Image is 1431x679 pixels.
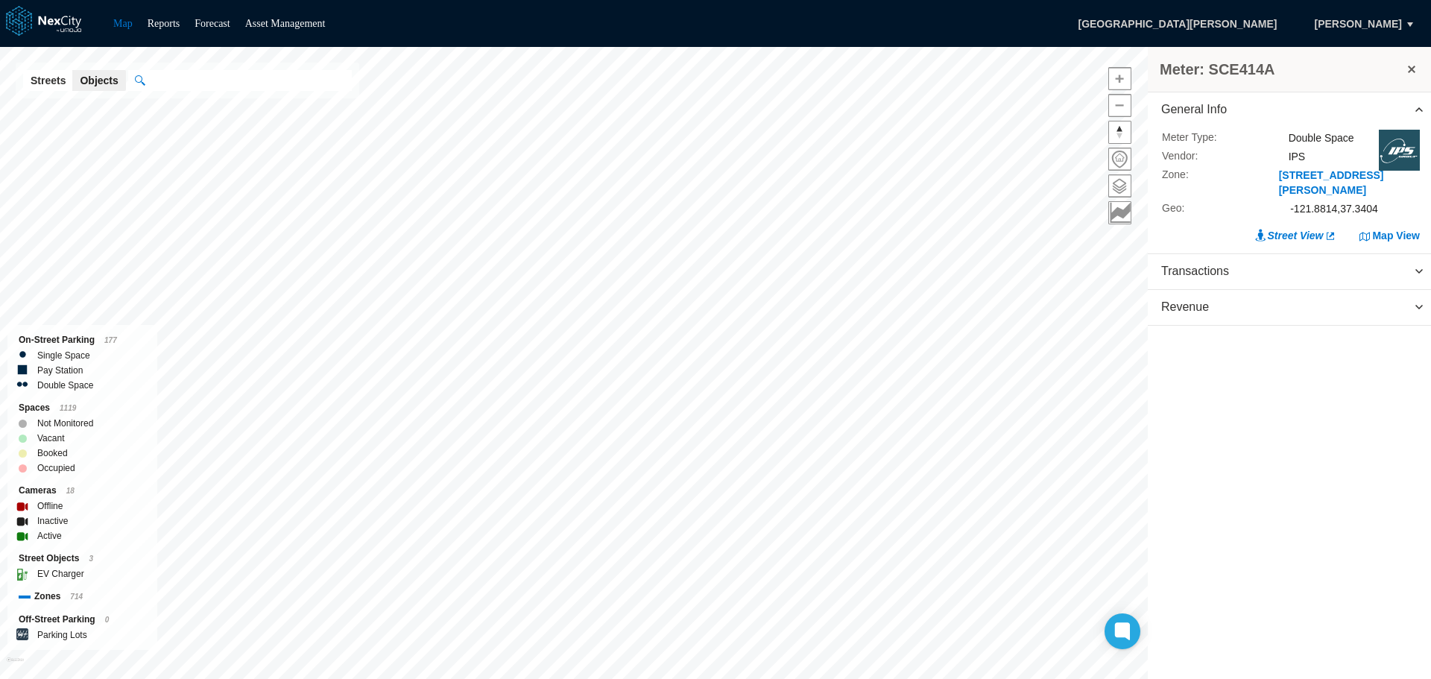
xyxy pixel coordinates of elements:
div: Spaces [19,400,146,416]
a: Reports [148,18,180,29]
span: [GEOGRAPHIC_DATA][PERSON_NAME] [1062,11,1292,37]
a: Forecast [195,18,230,29]
span: 177 [104,336,117,344]
span: Streets [31,73,66,88]
label: Zone : [1162,167,1256,198]
h3: Meter: SCE414A [1160,59,1404,80]
button: [PERSON_NAME] [1299,11,1418,37]
label: Inactive [37,514,68,528]
label: Single Space [37,348,90,363]
span: -121.8814 , 37.3404 [1290,203,1378,215]
button: Home [1108,148,1131,171]
label: Booked [37,446,68,461]
label: Meter Type : [1162,130,1266,146]
span: Double Space [1289,132,1354,144]
label: Active [37,528,62,543]
a: Map [113,18,133,29]
label: Not Monitored [37,416,93,431]
a: Street View [1255,228,1336,243]
label: Pay Station [37,363,83,378]
div: On-Street Parking [19,332,146,348]
span: Street View [1267,228,1323,243]
label: Offline [37,499,63,514]
div: Zones [19,589,146,604]
span: General Info [1161,101,1227,119]
span: Revenue [1161,299,1209,316]
label: Vacant [37,431,64,446]
button: Objects [72,70,125,91]
div: Cameras [19,483,146,499]
span: Transactions [1161,263,1229,280]
div: Off-Street Parking [19,612,146,628]
label: EV Charger [37,566,84,581]
button: [STREET_ADDRESS][PERSON_NAME] [1278,168,1385,198]
label: Parking Lots [37,628,87,642]
span: Reset bearing to north [1109,121,1131,143]
span: IPS [1289,151,1306,162]
button: Zoom out [1108,94,1131,117]
button: Reset bearing to north [1108,121,1131,144]
a: Asset Management [245,18,326,29]
label: Double Space [37,378,93,393]
span: 1119 [60,404,76,412]
span: 3 [89,555,93,563]
button: Zoom in [1108,67,1131,90]
label: Occupied [37,461,75,476]
span: 18 [66,487,75,495]
span: Zoom out [1109,95,1131,116]
button: Key metrics [1108,201,1131,224]
span: Map View [1372,228,1420,243]
label: Geo : [1162,200,1268,217]
span: Objects [80,73,118,88]
span: [PERSON_NAME] [1315,16,1402,31]
a: Mapbox homepage [7,657,24,675]
button: Layers management [1108,174,1131,198]
label: Vendor : [1162,148,1266,165]
span: 714 [70,593,83,601]
span: 0 [105,616,110,624]
button: Map View [1359,228,1420,243]
button: Streets [23,70,73,91]
div: Street Objects [19,551,146,566]
span: Zoom in [1109,68,1131,89]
